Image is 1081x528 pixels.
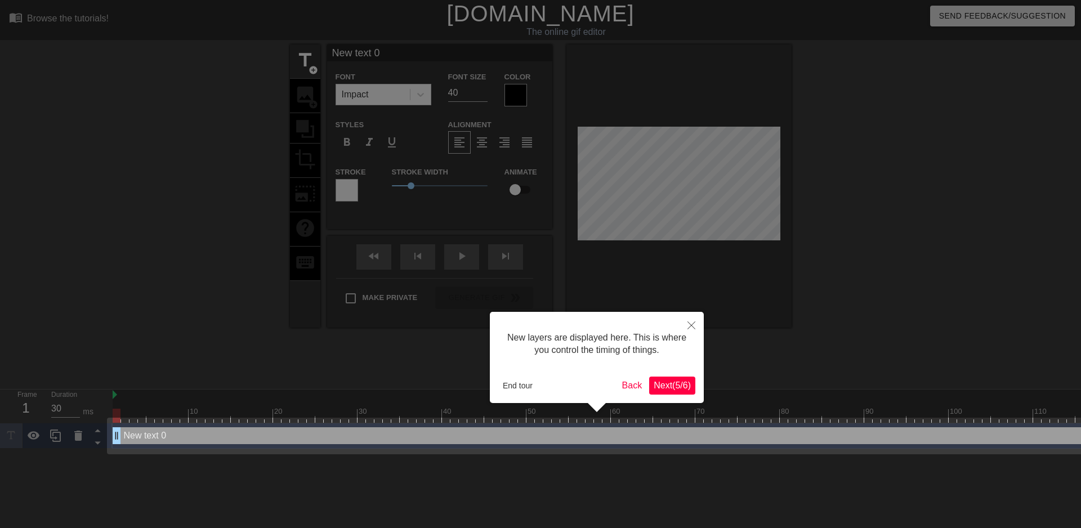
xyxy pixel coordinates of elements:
div: New layers are displayed here. This is where you control the timing of things. [498,320,695,368]
button: End tour [498,377,537,394]
button: Back [618,377,647,395]
span: Next ( 5 / 6 ) [654,381,691,390]
button: Next [649,377,695,395]
button: Close [679,312,704,338]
